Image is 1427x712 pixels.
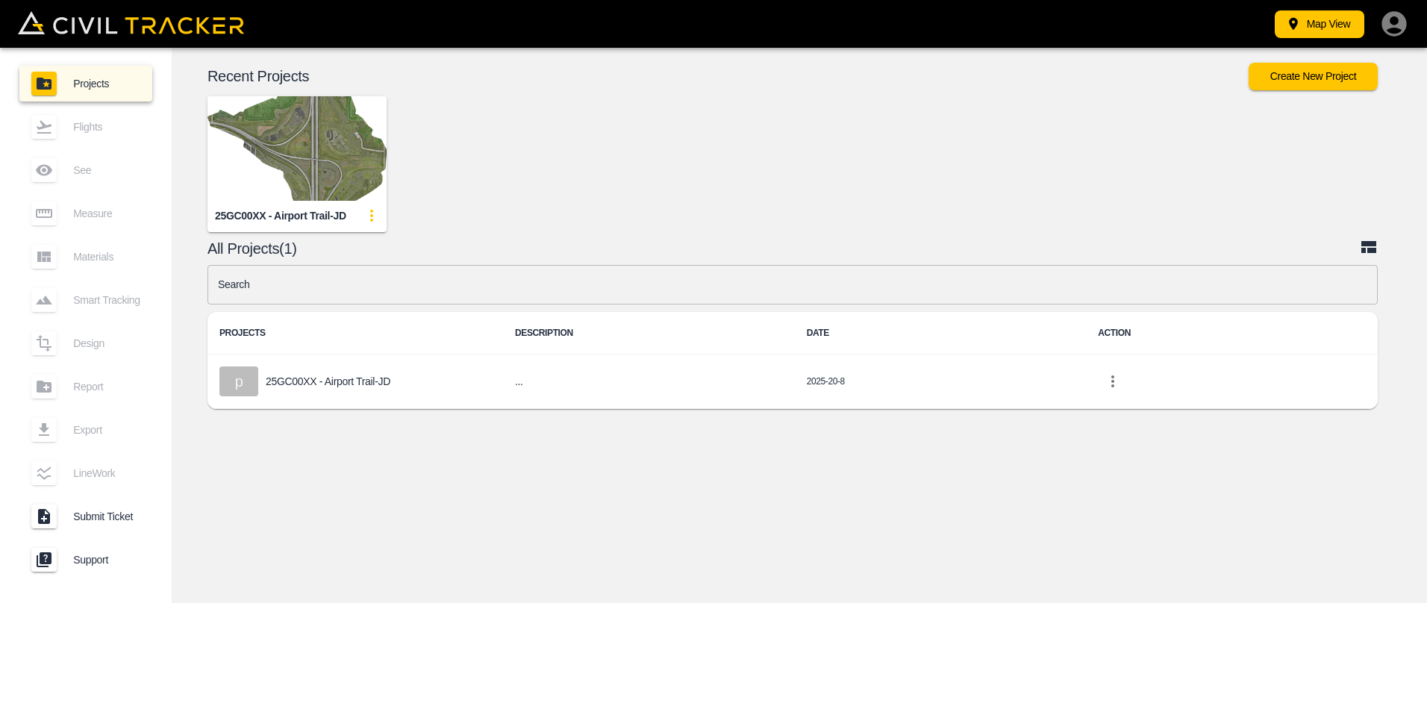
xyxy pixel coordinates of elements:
[207,70,1249,82] p: Recent Projects
[18,11,244,34] img: Civil Tracker
[19,66,152,102] a: Projects
[1249,63,1378,90] button: Create New Project
[215,209,346,223] div: 25GC00XX - Airport Trail-JD
[207,96,387,201] img: 25GC00XX - Airport Trail-JD
[266,375,390,387] p: 25GC00XX - Airport Trail-JD
[73,78,140,90] span: Projects
[207,312,503,355] th: PROJECTS
[219,366,258,396] div: p
[795,355,1087,409] td: 2025-20-8
[19,542,152,578] a: Support
[73,510,140,522] span: Submit Ticket
[207,312,1378,409] table: project-list-table
[73,554,140,566] span: Support
[357,201,387,231] button: update-card-details
[207,243,1360,254] p: All Projects(1)
[503,312,795,355] th: DESCRIPTION
[1275,10,1364,38] button: Map View
[19,499,152,534] a: Submit Ticket
[795,312,1087,355] th: DATE
[515,372,783,391] h6: ...
[1086,312,1378,355] th: ACTION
